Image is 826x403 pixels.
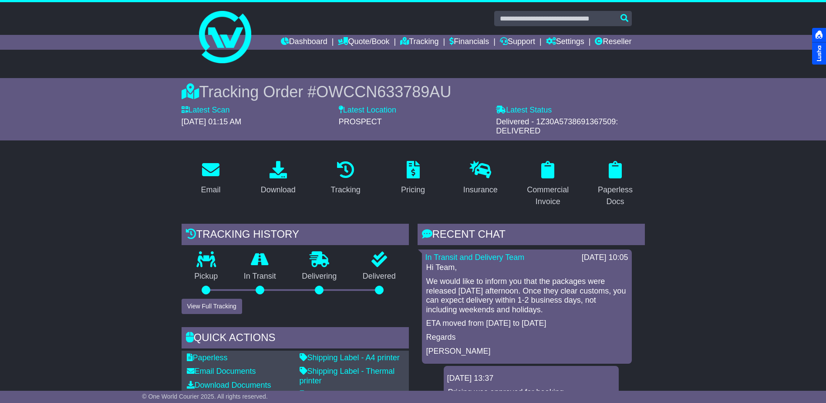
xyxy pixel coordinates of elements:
label: Latest Scan [182,106,230,115]
span: PROSPECT [339,117,382,126]
p: ETA moved from [DATE] to [DATE] [426,319,627,328]
span: © One World Courier 2025. All rights reserved. [142,393,268,400]
span: OWCCN633789AU [316,83,451,101]
div: Tracking Order # [182,82,645,101]
a: Email [195,158,226,199]
a: Original Address Label [300,390,384,399]
p: In Transit [231,272,289,281]
span: [DATE] 01:15 AM [182,117,242,126]
p: [PERSON_NAME] [426,347,627,356]
label: Latest Status [496,106,552,115]
a: Shipping Label - Thermal printer [300,367,395,385]
a: Settings [546,35,584,50]
div: Insurance [463,184,498,196]
p: Hi Team, [426,263,627,273]
label: Latest Location [339,106,396,115]
a: Tracking [325,158,366,199]
a: Shipping Label - A4 printer [300,353,400,362]
div: [DATE] 10:05 [582,253,628,263]
p: We would like to inform you that the packages were released [DATE] afternoon. Once they clear cus... [426,277,627,314]
div: Tracking history [182,224,409,247]
p: Pickup [182,272,231,281]
div: Pricing [401,184,425,196]
a: Download [255,158,301,199]
a: Financials [449,35,489,50]
a: Pricing [395,158,431,199]
a: Download Documents [187,381,271,389]
div: [DATE] 13:37 [447,374,615,383]
div: Tracking [330,184,360,196]
div: Email [201,184,220,196]
p: Regards [426,333,627,342]
a: Dashboard [281,35,327,50]
div: Commercial Invoice [524,184,572,208]
div: Quick Actions [182,327,409,351]
span: Delivered - 1Z30A5738691367509: DELIVERED [496,117,618,136]
a: Commercial Invoice [519,158,577,211]
a: Tracking [400,35,438,50]
div: Download [261,184,296,196]
p: Delivered [350,272,409,281]
div: Paperless Docs [592,184,639,208]
a: Support [500,35,535,50]
a: In Transit and Delivery Team [425,253,525,262]
a: Email Documents [187,367,256,376]
p: Delivering [289,272,350,281]
a: Paperless [187,353,228,362]
a: Quote/Book [338,35,389,50]
a: Paperless Docs [586,158,645,211]
div: RECENT CHAT [418,224,645,247]
a: Reseller [595,35,631,50]
a: Insurance [458,158,503,199]
button: View Full Tracking [182,299,242,314]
